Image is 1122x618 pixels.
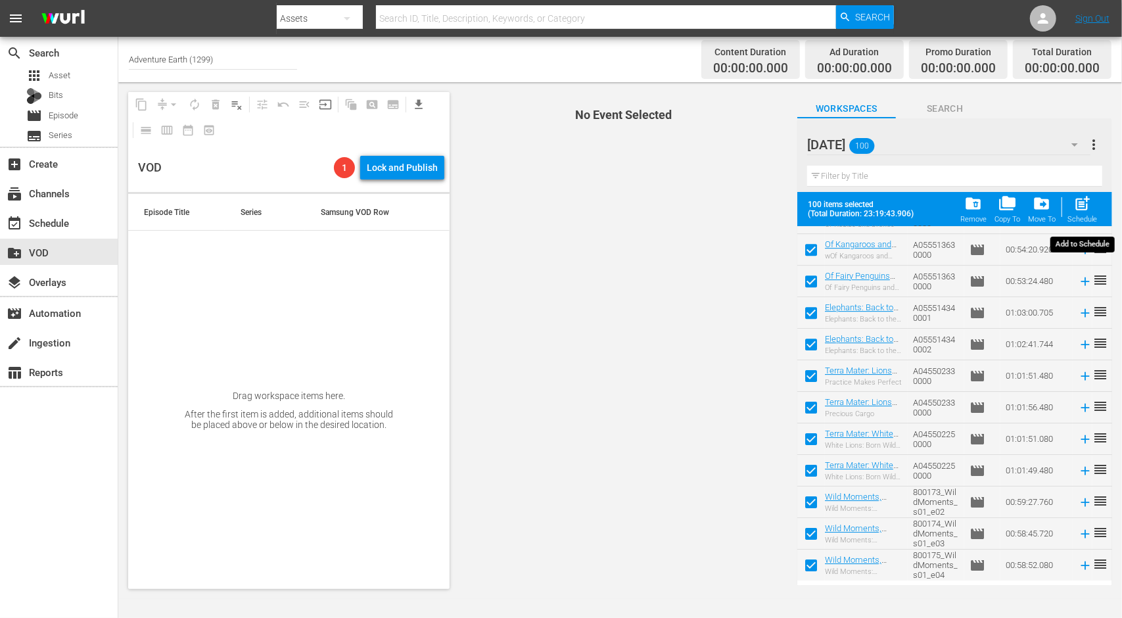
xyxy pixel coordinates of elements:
span: Month Calendar View [177,120,199,141]
span: Series [26,128,42,144]
a: Terra Mater: White Lions: Born Wild [825,460,899,480]
td: A055514340002 [908,329,964,360]
svg: Add to Schedule [1078,243,1092,257]
svg: Add to Schedule [1078,306,1092,320]
span: Episode [970,305,985,321]
td: A055513630000 [908,266,964,297]
div: VOD [138,160,162,175]
button: Move To [1024,191,1060,227]
td: 01:01:49.480 [1000,455,1073,487]
span: folder_copy [998,195,1016,212]
span: Revert to Primary Episode [273,94,294,115]
span: playlist_remove_outlined [230,98,243,111]
td: 00:53:24.480 [1000,266,1073,297]
span: Episode [970,494,985,510]
span: Customize Events [247,92,273,118]
h4: No Event Selected [473,108,774,122]
span: Schedule [7,216,22,231]
a: Terra Mater: White Lions: Born Wild [825,429,899,448]
div: Content Duration [713,43,788,61]
a: Of Kangaroos and Conservation; Animals [825,239,897,269]
td: A055513630000 [908,234,964,266]
td: 00:58:52.080 [1000,550,1073,581]
a: Terra Mater: Lions on the Move [825,366,897,385]
button: Lock and Publish [360,156,444,179]
a: Sign Out [1075,13,1110,24]
span: 00:00:00.000 [921,61,996,76]
div: Wild Moments: Dangerous & Deadly I [825,504,902,513]
span: folder_delete [964,195,982,212]
span: Remove Item From Workspace [956,191,991,227]
div: Of Fairy Penguins and GPS Trackers [825,283,902,292]
button: Copy To [991,191,1024,227]
span: drive_file_move [1033,195,1050,212]
span: reorder [1092,462,1108,477]
div: Total Duration [1025,43,1100,61]
span: Search [7,45,22,61]
td: A045502330000 [908,360,964,392]
span: Episode [970,400,985,416]
span: reorder [1092,367,1108,383]
span: Search [896,101,994,117]
svg: Add to Schedule [1078,369,1092,383]
span: more_vert [1087,137,1102,153]
span: Clear Lineup [226,94,247,115]
span: Workspaces [797,101,896,117]
div: After the first item is added, additional items should be placed above or below in the desired lo... [183,409,394,430]
span: Episode [970,273,985,289]
div: Remove [960,215,987,224]
div: White Lions: Born Wild - Episode 1: Against all Odds [825,441,902,450]
td: 00:54:20.920 [1000,234,1073,266]
div: Lock and Publish [367,156,438,179]
td: 00:58:45.720 [1000,518,1073,550]
span: 00:00:00.000 [817,61,892,76]
span: Episode [970,558,985,573]
span: Channels [7,186,22,202]
th: Episode Title [128,194,225,231]
span: Remove Gaps & Overlaps [152,94,184,115]
div: Ad Duration [817,43,892,61]
span: Day Calendar View [131,118,156,143]
span: reorder [1092,304,1108,320]
span: get_app [412,98,425,111]
span: Update Metadata from Key Asset [315,94,336,115]
td: A045502330000 [908,392,964,423]
td: 800175_WildMoments_s01_e04 [908,550,964,581]
svg: Add to Schedule [1078,400,1092,415]
div: Practice Makes Perfect [825,378,902,387]
div: Elephants: Back to the Wild: The Return of the [GEOGRAPHIC_DATA] [825,346,902,355]
span: 00:00:00.000 [1025,61,1100,76]
a: Wild Moments, Dangerous and deadly III: Animals [825,555,892,584]
td: 01:01:56.480 [1000,392,1073,423]
a: Elephants: Back to the Wild 2 [825,334,899,354]
a: Elephants: Back to the Wild 1 [825,302,899,322]
img: ans4CAIJ8jUAAAAAAAAAAAAAAAAAAAAAAAAgQb4GAAAAAAAAAAAAAAAAAAAAAAAAJMjXAAAAAAAAAAAAAAAAAAAAAAAAgAT5G... [32,3,95,34]
span: Copy Item To Workspace [991,191,1024,227]
div: Bits [26,88,42,104]
div: Copy To [994,215,1020,224]
span: Week Calendar View [156,120,177,141]
span: (Total Duration: 23:19:43.906) [808,209,920,218]
td: A055514340001 [908,297,964,329]
span: Create [7,156,22,172]
a: Terra Mater: Lions on the Move [825,397,897,417]
span: Series [49,129,72,142]
span: reorder [1092,335,1108,351]
div: Wild Moments: Dangerous & Deadly III [825,567,902,576]
span: View Backup [199,120,220,141]
button: Schedule [1064,191,1102,227]
a: Wild Moments, Dangerous and deadly II: Animals [825,523,890,553]
span: Ingestion [7,335,22,351]
span: reorder [1092,398,1108,414]
span: Bits [49,89,63,102]
td: 01:03:00.705 [1000,297,1073,329]
span: Episode [26,108,42,124]
span: 1 [334,162,355,173]
div: Drag workspace items here. [233,391,345,401]
td: A045502250000 [908,423,964,455]
td: 01:01:51.480 [1000,360,1073,392]
td: 01:01:51.080 [1000,423,1073,455]
span: Download as CSV [404,92,429,118]
a: Of Fairy Penguins and GPS Trackers; Animals [825,271,895,300]
span: Asset [26,68,42,83]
